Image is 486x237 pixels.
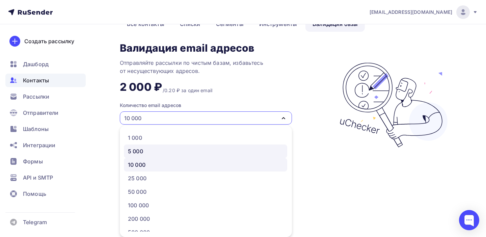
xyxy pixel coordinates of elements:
div: Создать рассылку [24,37,74,45]
div: 200 000 [128,215,150,223]
a: Рассылки [5,90,86,103]
div: Количество email адресов [120,102,181,109]
ul: Количество email адресов 10 000 [120,126,292,237]
div: 500 000 [128,228,150,236]
span: Telegram [23,218,47,226]
a: Отправители [5,106,86,120]
div: /0.20 ₽ за один email [163,87,212,94]
a: Контакты [5,74,86,87]
a: Шаблоны [5,122,86,136]
span: API и SMTP [23,174,53,182]
button: Количество email адресов 10 000 [120,102,311,125]
div: 10 000 [124,114,141,122]
span: Шаблоны [23,125,49,133]
span: Дашборд [23,60,49,68]
span: Контакты [23,76,49,84]
span: [EMAIL_ADDRESS][DOMAIN_NAME] [370,9,452,16]
div: 25 000 [128,174,146,182]
div: 10 000 [128,161,145,169]
span: Интеграции [23,141,55,149]
span: Помощь [23,190,46,198]
span: Рассылки [23,93,49,101]
div: Валидация email адресов [120,43,254,53]
span: Формы [23,157,43,165]
div: 5 000 [128,147,143,155]
div: 50 000 [128,188,146,196]
a: Дашборд [5,57,86,71]
a: Формы [5,155,86,168]
span: Отправители [23,109,59,117]
a: [EMAIL_ADDRESS][DOMAIN_NAME] [370,5,478,19]
div: 2 000 ₽ [120,80,162,94]
div: 1 000 [128,134,142,142]
div: 100 000 [128,201,149,209]
div: Отправляйте рассылки по чистым базам, избавьтесь от несуществующих адресов. [120,59,289,75]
